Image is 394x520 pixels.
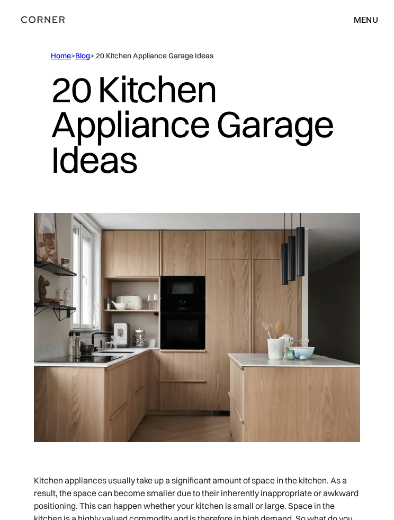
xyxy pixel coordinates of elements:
a: home [16,13,94,27]
div: > > 20 Kitchen Appliance Garage Ideas [51,51,343,61]
div: menu [354,15,378,24]
h1: 20 Kitchen Appliance Garage Ideas [51,61,343,188]
a: Blog [75,51,90,60]
a: Home [51,51,71,60]
div: menu [343,11,378,29]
